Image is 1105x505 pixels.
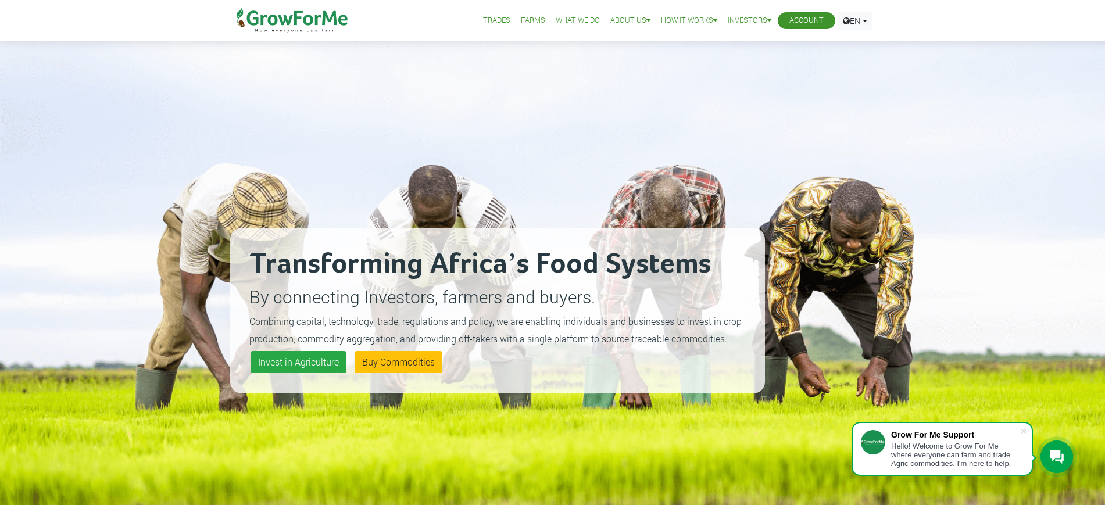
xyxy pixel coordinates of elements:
[610,15,650,27] a: About Us
[661,15,717,27] a: How it Works
[521,15,545,27] a: Farms
[251,351,346,373] a: Invest in Agriculture
[891,430,1020,439] div: Grow For Me Support
[483,15,510,27] a: Trades
[891,442,1020,468] div: Hello! Welcome to Grow For Me where everyone can farm and trade Agric commodities. I'm here to help.
[838,12,872,30] a: EN
[249,247,746,282] h2: Transforming Africa’s Food Systems
[728,15,771,27] a: Investors
[355,351,442,373] a: Buy Commodities
[249,315,742,345] small: Combining capital, technology, trade, regulations and policy, we are enabling individuals and bus...
[789,15,824,27] a: Account
[556,15,600,27] a: What We Do
[249,284,746,310] p: By connecting Investors, farmers and buyers.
